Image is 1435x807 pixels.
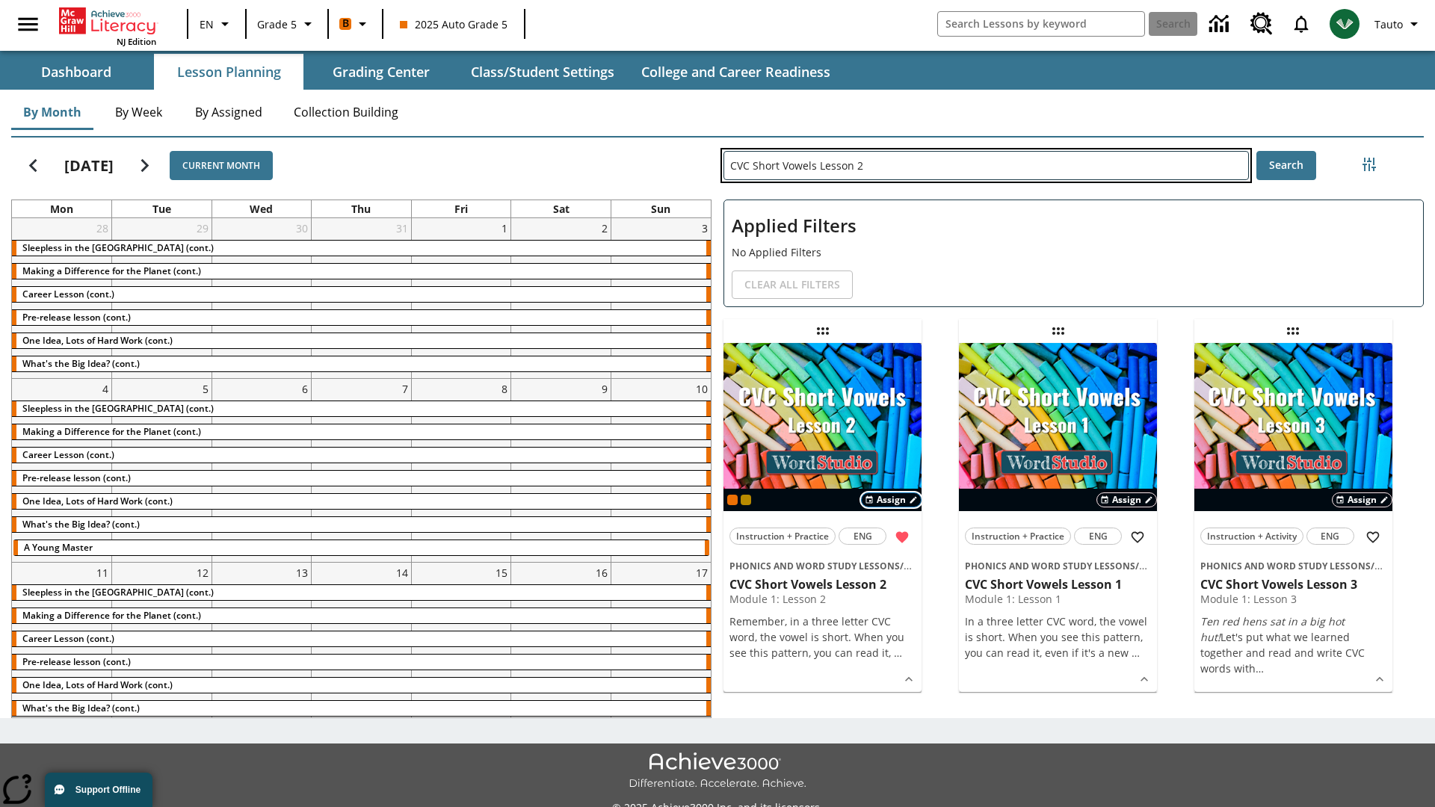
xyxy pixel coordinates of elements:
a: Monday [47,200,76,217]
a: August 8, 2025 [499,379,510,399]
button: By Week [101,94,176,130]
button: By Assigned [183,94,274,130]
a: Home [59,6,156,36]
span: Topic: Phonics and Word Study Lessons/CVC Short Vowels [729,557,916,574]
h3: CVC Short Vowels Lesson 1 [965,577,1151,593]
div: One Idea, Lots of Hard Work (cont.) [12,494,711,509]
button: Boost Class color is orange. Change class color [333,10,377,37]
td: July 28, 2025 [12,218,112,379]
span: Instruction + Practice [972,528,1064,544]
span: CVC Short Vowels [904,560,981,572]
a: Thursday [348,200,374,217]
a: August 16, 2025 [593,563,611,583]
td: August 13, 2025 [212,563,312,723]
td: July 31, 2025 [312,218,412,379]
p: No Applied Filters [732,244,1416,260]
a: Data Center [1200,4,1241,45]
td: August 4, 2025 [12,379,112,563]
div: Career Lesson (cont.) [12,631,711,646]
button: Open side menu [6,2,50,46]
span: Current Class [727,495,738,505]
a: Saturday [550,200,573,217]
button: College and Career Readiness [629,54,842,90]
button: Add to Favorites [1124,524,1151,551]
button: Instruction + Practice [729,528,836,545]
button: Filters Side menu [1354,149,1384,179]
a: August 5, 2025 [200,379,212,399]
h2: [DATE] [64,157,114,175]
span: … [1256,661,1264,675]
input: search field [938,12,1144,36]
a: August 17, 2025 [693,563,711,583]
button: By Month [11,94,93,130]
button: Profile/Settings [1368,10,1429,37]
p: Remember, in a three letter CVC word, the vowel is short. When you see this pattern, you can read... [729,613,916,661]
h2: Applied Filters [732,208,1416,244]
div: What's the Big Idea? (cont.) [12,356,711,371]
button: Select a new avatar [1321,4,1368,43]
a: August 15, 2025 [493,563,510,583]
button: Remove from Favorites [889,524,916,551]
div: Sleepless in the Animal Kingdom (cont.) [12,585,711,600]
span: Grade 5 [257,16,297,32]
button: ENG [1074,528,1122,545]
a: August 6, 2025 [299,379,311,399]
button: Assign Choose Dates [1096,492,1157,507]
a: August 1, 2025 [499,218,510,238]
span: Pre-release lesson (cont.) [22,311,131,324]
a: August 10, 2025 [693,379,711,399]
button: Add to Favorites [1360,524,1386,551]
span: / [1135,558,1147,572]
a: August 14, 2025 [393,563,411,583]
span: / [1371,558,1383,572]
a: July 29, 2025 [194,218,212,238]
div: lesson details [959,343,1157,692]
div: Pre-release lesson (cont.) [12,655,711,670]
div: One Idea, Lots of Hard Work (cont.) [12,678,711,693]
span: Instruction + Practice [736,528,829,544]
button: Grade: Grade 5, Select a grade [251,10,323,37]
span: New 2025 class [741,495,751,505]
span: What's the Big Idea? (cont.) [22,518,140,531]
span: B [342,14,349,33]
button: Assign Choose Dates [1332,492,1392,507]
div: Draggable lesson: CVC Short Vowels Lesson 2 [811,319,835,343]
a: August 4, 2025 [99,379,111,399]
span: NJ Edition [117,36,156,47]
span: Support Offline [75,785,141,795]
span: ENG [1321,528,1339,544]
span: Career Lesson (cont.) [22,632,114,645]
a: August 7, 2025 [399,379,411,399]
td: August 14, 2025 [312,563,412,723]
td: August 10, 2025 [611,379,711,563]
button: ENG [839,528,886,545]
span: Assign [1348,493,1377,507]
td: August 7, 2025 [312,379,412,563]
div: What's the Big Idea? (cont.) [12,701,711,716]
span: 2025 Auto Grade 5 [400,16,507,32]
span: Career Lesson (cont.) [22,288,114,300]
div: What's the Big Idea? (cont.) [12,517,711,532]
a: August 3, 2025 [699,218,711,238]
em: Ten red hens sat in a big hot hut! [1200,614,1345,644]
span: EN [200,16,214,32]
span: Making a Difference for the Planet (cont.) [22,425,201,438]
span: Sleepless in the Animal Kingdom (cont.) [22,402,214,415]
a: August 13, 2025 [293,563,311,583]
div: Draggable lesson: CVC Short Vowels Lesson 3 [1281,319,1305,343]
div: Applied Filters [723,200,1424,307]
h3: CVC Short Vowels Lesson 3 [1200,577,1386,593]
a: August 11, 2025 [93,563,111,583]
td: August 8, 2025 [411,379,511,563]
div: A Young Master [13,540,709,555]
span: Pre-release lesson (cont.) [22,655,131,668]
span: … [894,646,902,660]
td: August 2, 2025 [511,218,611,379]
span: Phonics and Word Study Lessons [729,560,900,572]
span: Sleepless in the Animal Kingdom (cont.) [22,241,214,254]
button: Language: EN, Select a language [193,10,241,37]
button: Assign Choose Dates [861,492,922,507]
img: Achieve3000 Differentiate Accelerate Achieve [629,752,806,791]
span: What's the Big Idea? (cont.) [22,702,140,714]
button: Instruction + Practice [965,528,1071,545]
